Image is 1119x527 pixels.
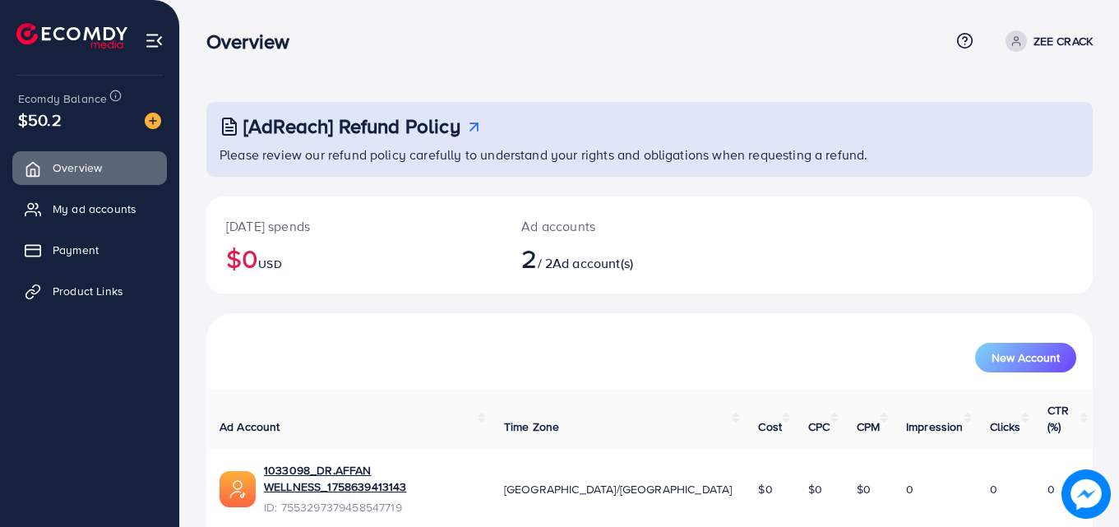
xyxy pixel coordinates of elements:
[1033,31,1093,51] p: ZEE CRACK
[12,151,167,184] a: Overview
[226,243,482,274] h2: $0
[504,481,733,497] span: [GEOGRAPHIC_DATA]/[GEOGRAPHIC_DATA]
[53,159,102,176] span: Overview
[243,114,460,138] h3: [AdReach] Refund Policy
[990,418,1021,435] span: Clicks
[18,90,107,107] span: Ecomdy Balance
[758,418,782,435] span: Cost
[145,31,164,50] img: menu
[999,30,1093,52] a: ZEE CRACK
[145,113,161,129] img: image
[264,462,478,496] a: 1033098_DR.AFFAN WELLNESS_1758639413143
[16,23,127,49] img: logo
[975,343,1076,372] button: New Account
[1047,402,1069,435] span: CTR (%)
[521,216,704,236] p: Ad accounts
[553,254,633,272] span: Ad account(s)
[18,108,62,132] span: $50.2
[220,145,1083,164] p: Please review our refund policy carefully to understand your rights and obligations when requesti...
[12,275,167,307] a: Product Links
[1047,481,1055,497] span: 0
[521,243,704,274] h2: / 2
[53,242,99,258] span: Payment
[992,352,1060,363] span: New Account
[857,418,880,435] span: CPM
[808,418,830,435] span: CPC
[220,418,280,435] span: Ad Account
[258,256,281,272] span: USD
[521,239,537,277] span: 2
[264,499,478,515] span: ID: 7553297379458547719
[53,283,123,299] span: Product Links
[12,192,167,225] a: My ad accounts
[206,30,303,53] h3: Overview
[1061,469,1111,519] img: image
[504,418,559,435] span: Time Zone
[857,481,871,497] span: $0
[12,233,167,266] a: Payment
[990,481,997,497] span: 0
[220,471,256,507] img: ic-ads-acc.e4c84228.svg
[906,418,964,435] span: Impression
[226,216,482,236] p: [DATE] spends
[808,481,822,497] span: $0
[758,481,772,497] span: $0
[53,201,136,217] span: My ad accounts
[906,481,913,497] span: 0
